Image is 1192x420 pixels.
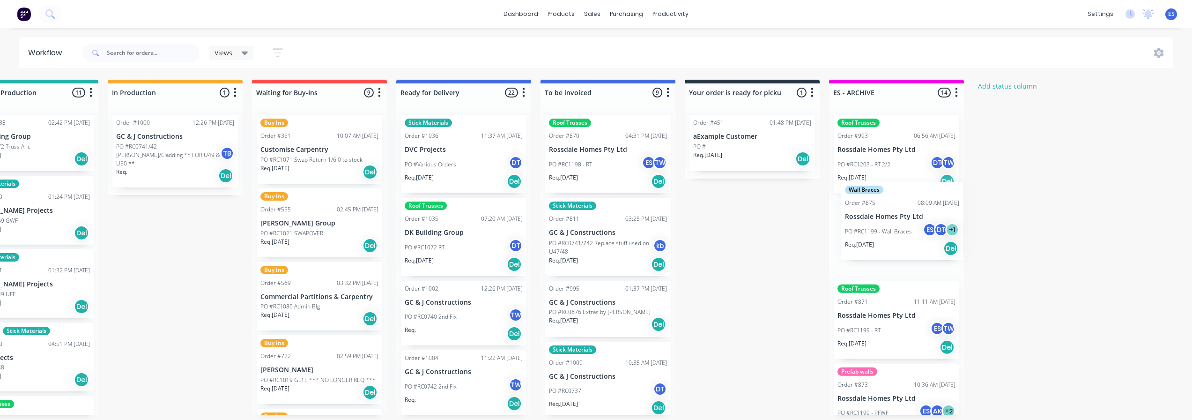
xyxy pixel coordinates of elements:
span: 11 [72,88,85,97]
div: Workflow [28,47,67,59]
div: purchasing [605,7,648,21]
div: productivity [648,7,693,21]
span: 14 [938,88,951,97]
span: 1 [220,88,230,97]
a: dashboard [499,7,543,21]
button: Add status column [973,80,1042,92]
input: Search for orders... [107,44,200,62]
input: Enter column name… [112,88,204,97]
input: Enter column name… [256,88,348,97]
span: 9 [364,88,374,97]
div: products [543,7,579,21]
img: Factory [17,7,31,21]
input: Enter column name… [689,88,781,97]
span: 1 [797,88,807,97]
div: sales [579,7,605,21]
input: Enter column name… [545,88,637,97]
input: Enter column name… [833,88,925,97]
span: ES [1168,10,1175,18]
span: Views [215,48,232,58]
span: 22 [505,88,518,97]
span: 9 [652,88,662,97]
div: settings [1083,7,1118,21]
input: Enter column name… [400,88,493,97]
